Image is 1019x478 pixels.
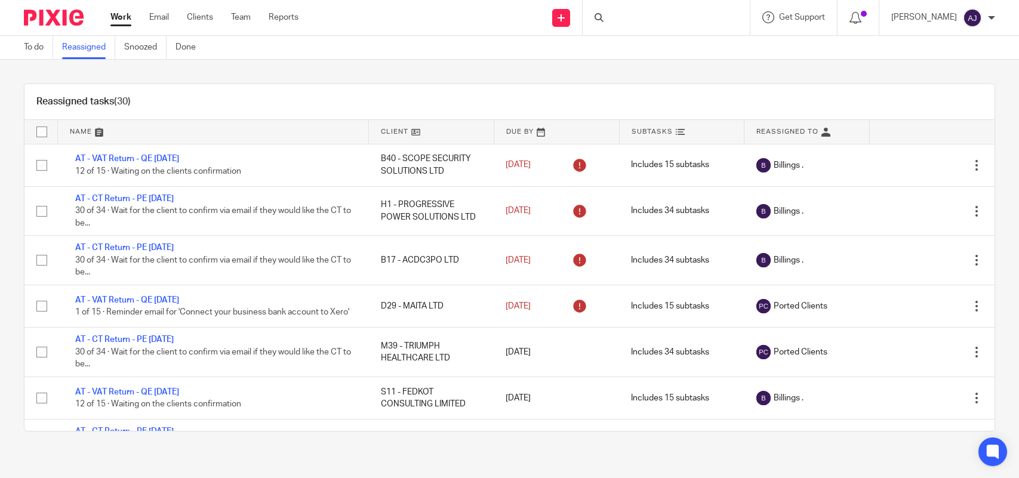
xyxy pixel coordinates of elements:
[369,186,494,235] td: H1 - PROGRESSIVE POWER SOLUTIONS LTD
[779,13,825,21] span: Get Support
[631,348,709,356] span: Includes 34 subtasks
[36,95,131,108] h1: Reassigned tasks
[631,161,709,169] span: Includes 15 subtasks
[506,394,531,402] span: [DATE]
[231,11,251,23] a: Team
[75,243,174,252] a: AT - CT Return - PE [DATE]
[369,420,494,468] td: S11 - FEDKOT CONSULTING LIMITED
[24,36,53,59] a: To do
[774,392,803,404] span: Billings .
[891,11,957,23] p: [PERSON_NAME]
[369,285,494,327] td: D29 - MAITA LTD
[75,155,179,163] a: AT - VAT Return - QE [DATE]
[756,345,771,359] img: svg%3E
[75,427,174,436] a: AT - CT Return - PE [DATE]
[963,8,982,27] img: svg%3E
[75,256,351,277] span: 30 of 34 · Wait for the client to confirm via email if they would like the CT to be...
[756,299,771,313] img: svg%3E
[176,36,205,59] a: Done
[774,300,827,312] span: Ported Clients
[369,236,494,285] td: B17 - ACDC3PO LTD
[506,206,531,215] span: [DATE]
[75,400,241,408] span: 12 of 15 · Waiting on the clients confirmation
[110,11,131,23] a: Work
[774,205,803,217] span: Billings .
[632,128,673,135] span: Subtasks
[75,308,349,316] span: 1 of 15 · Reminder email for 'Connect your business bank account to Xero'
[62,36,115,59] a: Reassigned
[75,207,351,228] span: 30 of 34 · Wait for the client to confirm via email if they would like the CT to be...
[149,11,169,23] a: Email
[756,253,771,267] img: svg%3E
[75,195,174,203] a: AT - CT Return - PE [DATE]
[75,296,179,304] a: AT - VAT Return - QE [DATE]
[774,346,827,358] span: Ported Clients
[75,348,351,369] span: 30 of 34 · Wait for the client to confirm via email if they would like the CT to be...
[124,36,167,59] a: Snoozed
[631,302,709,310] span: Includes 15 subtasks
[75,335,174,344] a: AT - CT Return - PE [DATE]
[631,207,709,215] span: Includes 34 subtasks
[269,11,298,23] a: Reports
[506,302,531,310] span: [DATE]
[631,394,709,402] span: Includes 15 subtasks
[756,391,771,405] img: svg%3E
[506,256,531,264] span: [DATE]
[114,97,131,106] span: (30)
[774,159,803,171] span: Billings .
[506,161,531,169] span: [DATE]
[75,167,241,175] span: 12 of 15 · Waiting on the clients confirmation
[506,348,531,356] span: [DATE]
[369,328,494,377] td: M39 - TRIUMPH HEALTHCARE LTD
[369,377,494,419] td: S11 - FEDKOT CONSULTING LIMITED
[369,144,494,186] td: B40 - SCOPE SECURITY SOLUTIONS LTD
[631,256,709,264] span: Includes 34 subtasks
[187,11,213,23] a: Clients
[774,254,803,266] span: Billings .
[756,158,771,172] img: svg%3E
[24,10,84,26] img: Pixie
[756,204,771,218] img: svg%3E
[75,388,179,396] a: AT - VAT Return - QE [DATE]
